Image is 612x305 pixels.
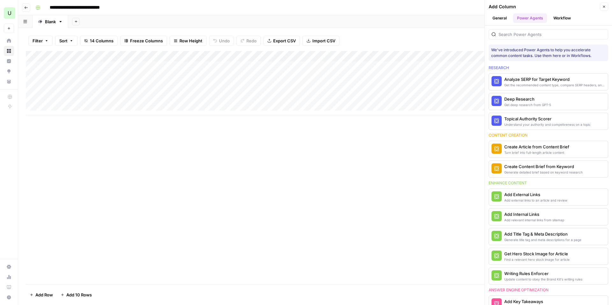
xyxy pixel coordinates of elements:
[489,65,608,71] div: Research
[8,9,11,17] span: U
[504,231,581,237] div: Add Title Tag & Meta Description
[28,36,53,46] button: Filter
[504,211,564,217] div: Add Internal Links
[80,36,118,46] button: 14 Columns
[66,292,92,298] span: Add 10 Rows
[4,292,14,302] button: Help + Support
[4,282,14,292] a: Learning Hub
[120,36,167,46] button: Freeze Columns
[55,36,77,46] button: Sort
[489,228,608,245] button: Add Title Tag & Meta DescriptionGenerate title tag and meta descriptions for a page
[550,13,575,23] button: Workflow
[489,13,511,23] button: General
[489,248,608,265] button: Get Hero Stock Image for ArticleFind a relevant hero stock image for article
[489,287,608,293] div: Answer engine optimization
[491,47,606,59] div: We've introduced Power Agents to help you accelerate common content tasks. Use them here or in Wo...
[4,262,14,272] a: Settings
[90,38,113,44] span: 14 Columns
[504,170,583,175] div: Generate detailed brief based on keyword research
[489,180,608,186] div: Enhance content
[489,161,608,177] button: Create Content Brief from KeywordGenerate detailed brief based on keyword research
[130,38,163,44] span: Freeze Columns
[4,56,14,66] a: Insights
[59,38,68,44] span: Sort
[489,141,608,158] button: Create Article from Content BriefTurn brief into full-length article content
[504,122,591,127] div: Understand your authority and competiveness on a topic
[246,38,257,44] span: Redo
[504,191,567,198] div: Add External Links
[45,18,56,25] div: Blank
[33,15,68,28] a: Blank
[302,36,339,46] button: Import CSV
[489,209,608,225] button: Add Internal LinksAdd relevant internal links from sitemap
[4,46,14,56] a: Browse
[179,38,202,44] span: Row Height
[4,36,14,46] a: Home
[504,144,569,150] div: Create Article from Content Brief
[504,76,605,82] div: Analyze SERP for Target Keyword
[504,270,582,277] div: Writing Rules Enforcer
[273,38,296,44] span: Export CSV
[504,82,605,88] div: Get the recommended content type, compare SERP headers, and analyze SERP patterns
[504,298,566,305] div: Add Key Takeaways
[35,292,53,298] span: Add Row
[504,163,583,170] div: Create Content Brief from Keyword
[513,13,547,23] button: Power Agents
[26,290,57,300] button: Add Row
[219,38,230,44] span: Undo
[504,237,581,242] div: Generate title tag and meta descriptions for a page
[504,277,582,282] div: Update content to obey the Brand Kit's writing rules
[209,36,234,46] button: Undo
[489,189,608,205] button: Add External LinksAdd external links to an article and review
[4,66,14,76] a: Opportunities
[489,268,608,284] button: Writing Rules EnforcerUpdate content to obey the Brand Kit's writing rules
[504,116,591,122] div: Topical Authority Scorer
[504,198,567,203] div: Add external links to an article and review
[489,74,608,90] button: Analyze SERP for Target KeywordGet the recommended content type, compare SERP headers, and analyz...
[504,251,570,257] div: Get Hero Stock Image for Article
[57,290,96,300] button: Add 10 Rows
[504,257,570,262] div: Find a relevant hero stock image for article
[504,150,569,155] div: Turn brief into full-length article content
[504,102,551,107] div: Get deep research from GPT-5
[489,132,608,138] div: Content creation
[263,36,300,46] button: Export CSV
[499,31,605,38] input: Search Power Agents
[33,38,43,44] span: Filter
[4,5,14,21] button: Workspace: Upgrow.io
[237,36,261,46] button: Redo
[170,36,207,46] button: Row Height
[504,96,551,102] div: Deep Research
[312,38,335,44] span: Import CSV
[4,272,14,282] a: Usage
[4,76,14,87] a: Your Data
[489,93,608,110] button: Deep ResearchGet deep research from GPT-5
[504,217,564,223] div: Add relevant internal links from sitemap
[489,113,608,130] button: Topical Authority ScorerUnderstand your authority and competiveness on a topic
